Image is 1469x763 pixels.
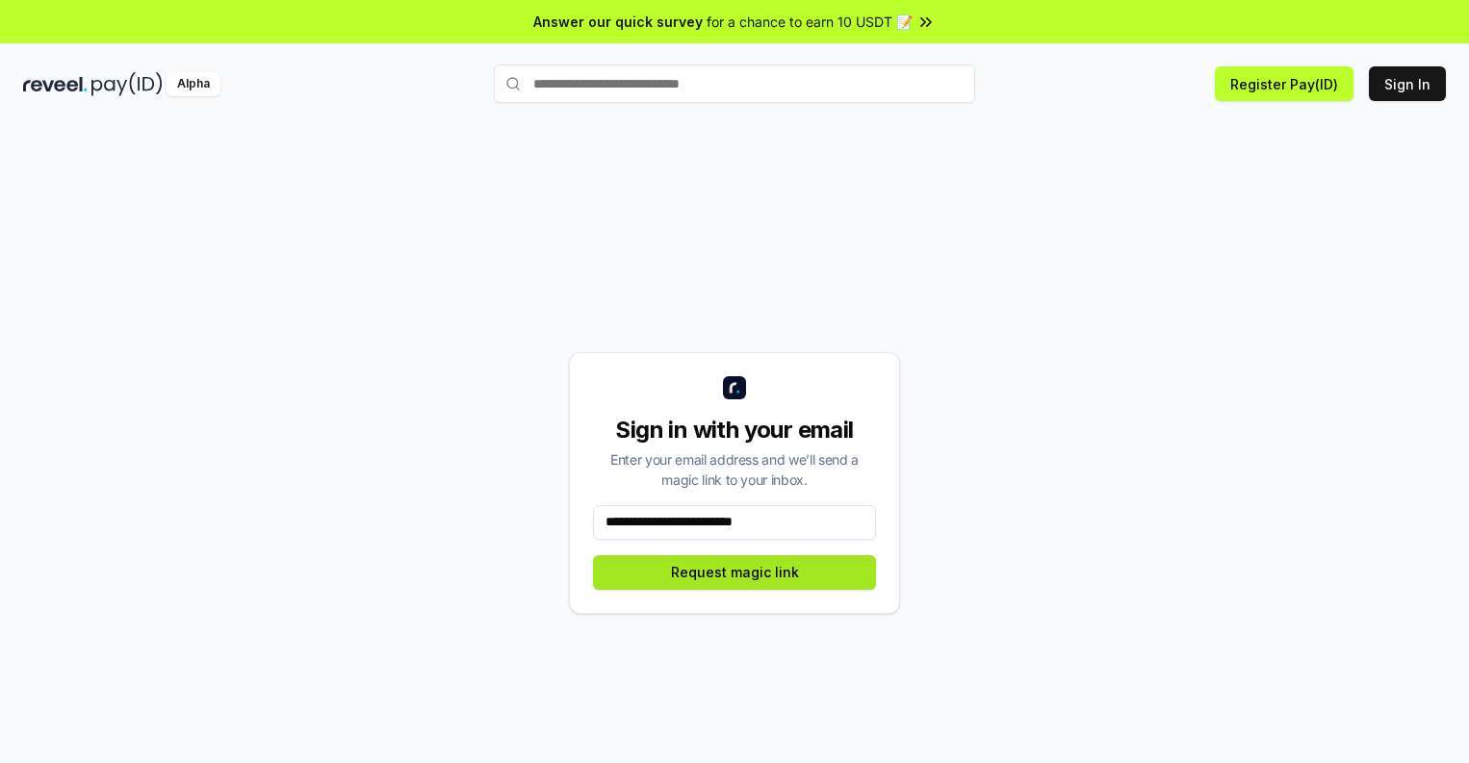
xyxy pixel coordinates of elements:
img: pay_id [91,72,163,96]
span: Answer our quick survey [533,12,703,32]
span: for a chance to earn 10 USDT 📝 [707,12,913,32]
button: Request magic link [593,555,876,590]
img: logo_small [723,376,746,399]
button: Sign In [1369,66,1446,101]
div: Alpha [167,72,220,96]
div: Sign in with your email [593,415,876,445]
button: Register Pay(ID) [1215,66,1353,101]
img: reveel_dark [23,72,88,96]
div: Enter your email address and we’ll send a magic link to your inbox. [593,449,876,490]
